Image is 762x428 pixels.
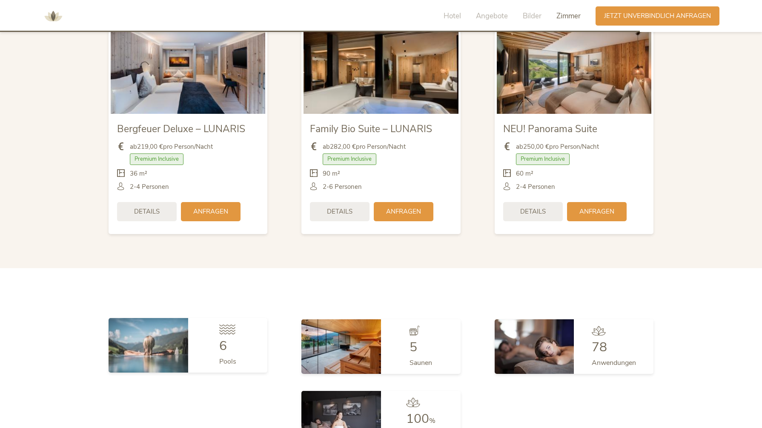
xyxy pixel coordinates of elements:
[134,207,160,216] span: Details
[520,207,546,216] span: Details
[516,182,555,191] span: 2-4 Personen
[592,338,607,356] span: 78
[503,122,597,136] span: NEU! Panorama Suite
[516,153,570,165] span: Premium Inclusive
[604,12,711,20] span: Jetzt unverbindlich anfragen
[516,169,533,178] span: 60 m²
[219,357,236,366] span: Pools
[523,11,541,21] span: Bilder
[516,142,599,151] span: ab pro Person/Nacht
[410,358,432,367] span: Saunen
[310,122,432,136] span: Family Bio Suite – LUNARIS
[523,142,549,151] b: 250,00 €
[137,142,163,151] b: 219,00 €
[323,153,376,165] span: Premium Inclusive
[40,3,66,29] img: AMONTI & LUNARIS Wellnessresort
[323,169,340,178] span: 90 m²
[304,27,458,114] img: Family Bio Suite – LUNARIS
[219,337,227,355] span: 6
[330,142,356,151] b: 282,00 €
[130,182,169,191] span: 2-4 Personen
[323,142,406,151] span: ab pro Person/Nacht
[556,11,581,21] span: Zimmer
[40,13,66,19] a: AMONTI & LUNARIS Wellnessresort
[130,142,213,151] span: ab pro Person/Nacht
[444,11,461,21] span: Hotel
[323,182,362,191] span: 2-6 Personen
[130,153,183,165] span: Premium Inclusive
[579,207,614,216] span: Anfragen
[193,207,228,216] span: Anfragen
[111,27,265,114] img: Bergfeuer Deluxe – LUNARIS
[117,122,245,136] span: Bergfeuer Deluxe – LUNARIS
[386,207,421,216] span: Anfragen
[327,207,352,216] span: Details
[406,410,429,428] span: 100
[429,416,435,425] span: %
[476,11,508,21] span: Angebote
[497,27,651,114] img: NEU! Panorama Suite
[130,169,147,178] span: 36 m²
[592,358,636,367] span: Anwendungen
[410,338,417,356] span: 5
